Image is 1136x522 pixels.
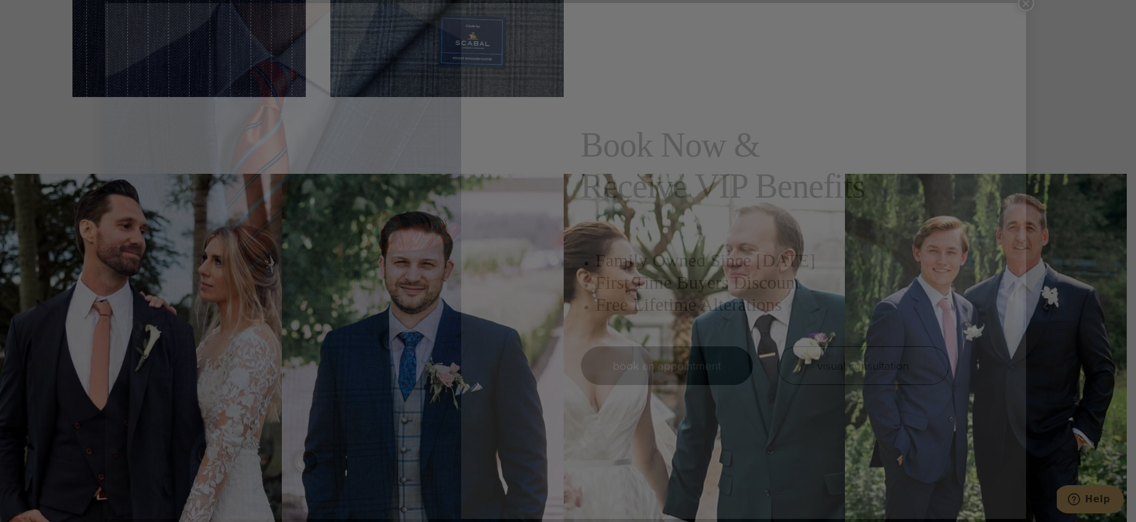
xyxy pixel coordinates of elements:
h3: Free Lifetime Alterations [596,294,949,316]
a: visual consultation [777,346,949,385]
h3: Family Owned Since [DATE] [596,249,949,271]
h3: First Time Buyers Discount [596,271,949,294]
h2: Book Now & Receive VIP Benefits [581,125,949,207]
a: book an appointment [581,346,753,385]
span: Help [28,9,53,20]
